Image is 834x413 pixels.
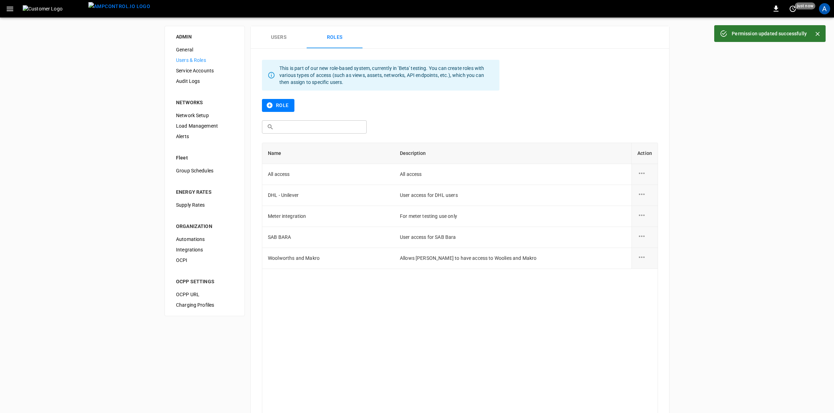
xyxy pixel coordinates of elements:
span: just now [795,2,815,9]
span: OCPP URL [176,291,233,298]
div: Fleet [176,154,233,161]
span: Users & Roles [176,57,233,64]
td: Meter integration [262,206,394,227]
table: roles-table [262,143,658,269]
div: ADMIN [176,33,233,40]
div: Network Setup [170,110,239,121]
div: OCPI [170,255,239,265]
div: NETWORKS [176,99,233,106]
div: OCPP SETTINGS [176,278,233,285]
span: General [176,46,233,54]
th: Action [631,143,658,164]
div: Alerts [170,131,239,142]
img: Customer Logo [23,5,86,12]
div: Users & Roles [170,55,239,65]
span: Network Setup [176,112,233,119]
span: Load Management [176,122,233,130]
td: For meter testing use only [394,206,631,227]
div: Integrations [170,244,239,255]
span: Supply Rates [176,201,233,209]
div: role action options [637,211,652,221]
th: Description [394,143,631,164]
div: General [170,44,239,55]
td: Allows [PERSON_NAME] to have access to Woolies and Makro [394,248,631,269]
div: Supply Rates [170,200,239,210]
div: ENERGY RATES [176,188,233,195]
td: All access [262,164,394,185]
div: Automations [170,234,239,244]
div: role action options [637,253,652,263]
button: Users [251,26,307,49]
th: Name [262,143,394,164]
img: ampcontrol.io logo [88,2,150,11]
div: OCPP URL [170,289,239,300]
div: Charging Profiles [170,300,239,310]
span: Audit Logs [176,78,233,85]
div: role action options [637,232,652,242]
div: Audit Logs [170,76,239,86]
div: Permission updated successfully [732,27,807,40]
div: role action options [637,169,652,179]
td: User access for SAB Bara [394,227,631,248]
span: Group Schedules [176,167,233,175]
td: User access for DHL users [394,185,631,206]
div: profile-icon [819,3,830,14]
div: Group Schedules [170,165,239,176]
td: All access [394,164,631,185]
div: Service Accounts [170,65,239,76]
td: SAB BARA [262,227,394,248]
button: set refresh interval [787,3,798,14]
button: Role [262,99,294,112]
div: role action options [637,190,652,200]
div: Load Management [170,121,239,131]
td: DHL - Unilever [262,185,394,206]
div: ORGANIZATION [176,223,233,230]
td: Woolworths and Makro [262,248,394,269]
span: Integrations [176,246,233,254]
button: Close [812,29,823,39]
div: This is part of our new role-based system, currently in 'Beta' testing. You can create roles with... [279,62,494,88]
span: Charging Profiles [176,301,233,309]
button: Roles [307,26,363,49]
span: OCPI [176,257,233,264]
span: Service Accounts [176,67,233,74]
span: Alerts [176,133,233,140]
span: Automations [176,236,233,243]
